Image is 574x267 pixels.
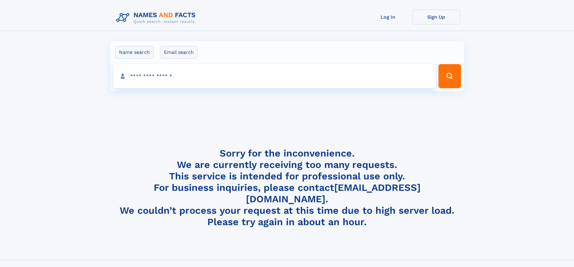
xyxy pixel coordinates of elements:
[412,10,460,24] a: Sign Up
[160,46,198,59] label: Email search
[115,46,154,59] label: Name search
[438,64,461,88] button: Search Button
[114,10,201,26] img: Logo Names and Facts
[364,10,412,24] a: Log In
[113,64,436,88] input: search input
[114,147,460,228] h4: Sorry for the inconvenience. We are currently receiving too many requests. This service is intend...
[246,182,421,205] a: [EMAIL_ADDRESS][DOMAIN_NAME]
